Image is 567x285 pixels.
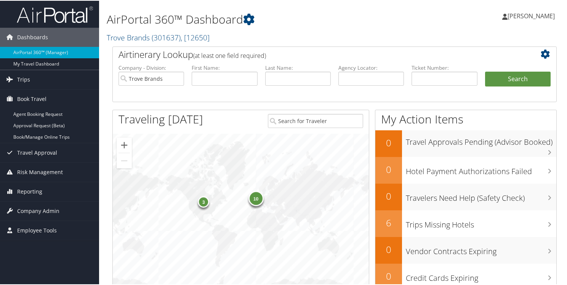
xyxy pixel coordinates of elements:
[406,132,556,147] h3: Travel Approvals Pending (Advisor Booked)
[375,156,556,183] a: 0Hotel Payment Authorizations Failed
[338,63,404,71] label: Agency Locator:
[119,63,184,71] label: Company - Division:
[17,27,48,46] span: Dashboards
[17,201,59,220] span: Company Admin
[375,269,402,282] h2: 0
[17,5,93,23] img: airportal-logo.png
[107,11,410,27] h1: AirPortal 360™ Dashboard
[375,216,402,229] h2: 6
[406,215,556,229] h3: Trips Missing Hotels
[193,51,266,59] span: (at least one field required)
[406,162,556,176] h3: Hotel Payment Authorizations Failed
[119,110,203,126] h1: Traveling [DATE]
[375,130,556,156] a: 0Travel Approvals Pending (Advisor Booked)
[502,4,562,27] a: [PERSON_NAME]
[152,32,181,42] span: ( 301637 )
[375,189,402,202] h2: 0
[406,188,556,203] h3: Travelers Need Help (Safety Check)
[17,181,42,200] span: Reporting
[375,110,556,126] h1: My Action Items
[268,113,363,127] input: Search for Traveler
[265,63,331,71] label: Last Name:
[485,71,551,86] button: Search
[17,142,57,162] span: Travel Approval
[248,190,263,205] div: 10
[17,162,63,181] span: Risk Management
[117,137,132,152] button: Zoom in
[117,152,132,168] button: Zoom out
[198,195,209,207] div: 3
[375,236,556,263] a: 0Vendor Contracts Expiring
[107,32,210,42] a: Trove Brands
[508,11,555,19] span: [PERSON_NAME]
[119,47,514,60] h2: Airtinerary Lookup
[406,242,556,256] h3: Vendor Contracts Expiring
[375,242,402,255] h2: 0
[192,63,257,71] label: First Name:
[412,63,477,71] label: Ticket Number:
[375,136,402,149] h2: 0
[17,69,30,88] span: Trips
[181,32,210,42] span: , [ 12650 ]
[17,89,46,108] span: Book Travel
[375,162,402,175] h2: 0
[406,268,556,283] h3: Credit Cards Expiring
[375,183,556,210] a: 0Travelers Need Help (Safety Check)
[375,210,556,236] a: 6Trips Missing Hotels
[17,220,57,239] span: Employee Tools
